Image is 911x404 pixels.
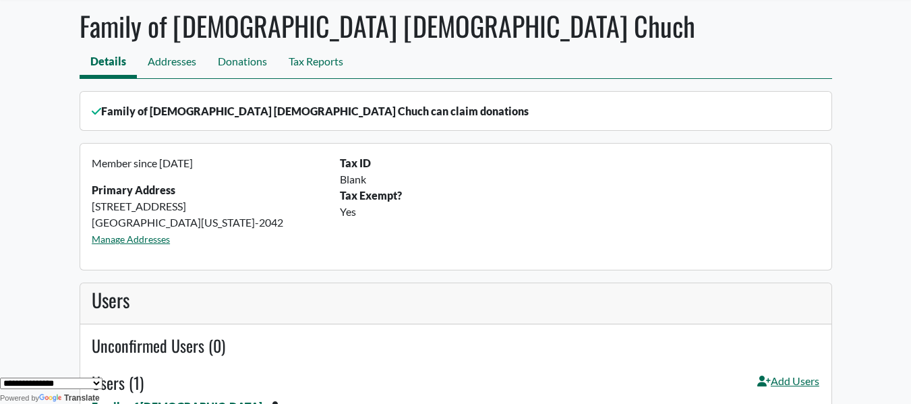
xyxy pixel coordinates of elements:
[340,189,402,202] b: Tax Exempt?
[278,48,354,78] a: Tax Reports
[80,48,137,78] a: Details
[39,394,64,403] img: Google Translate
[92,233,170,245] a: Manage Addresses
[92,336,819,355] h4: Unconfirmed Users (0)
[92,373,144,393] h4: Users (1)
[137,48,207,78] a: Addresses
[80,9,832,42] h1: Family of [DEMOGRAPHIC_DATA] [DEMOGRAPHIC_DATA] Chuch
[92,155,324,171] p: Member since [DATE]
[757,373,819,399] a: Add Users
[39,393,100,403] a: Translate
[84,155,332,258] div: [STREET_ADDRESS] [GEOGRAPHIC_DATA][US_STATE]-2042
[92,183,175,196] strong: Primary Address
[92,289,819,312] h3: Users
[207,48,278,78] a: Donations
[332,171,827,187] div: Blank
[332,204,827,220] div: Yes
[92,103,819,119] p: Family of [DEMOGRAPHIC_DATA] [DEMOGRAPHIC_DATA] Chuch can claim donations
[340,156,371,169] b: Tax ID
